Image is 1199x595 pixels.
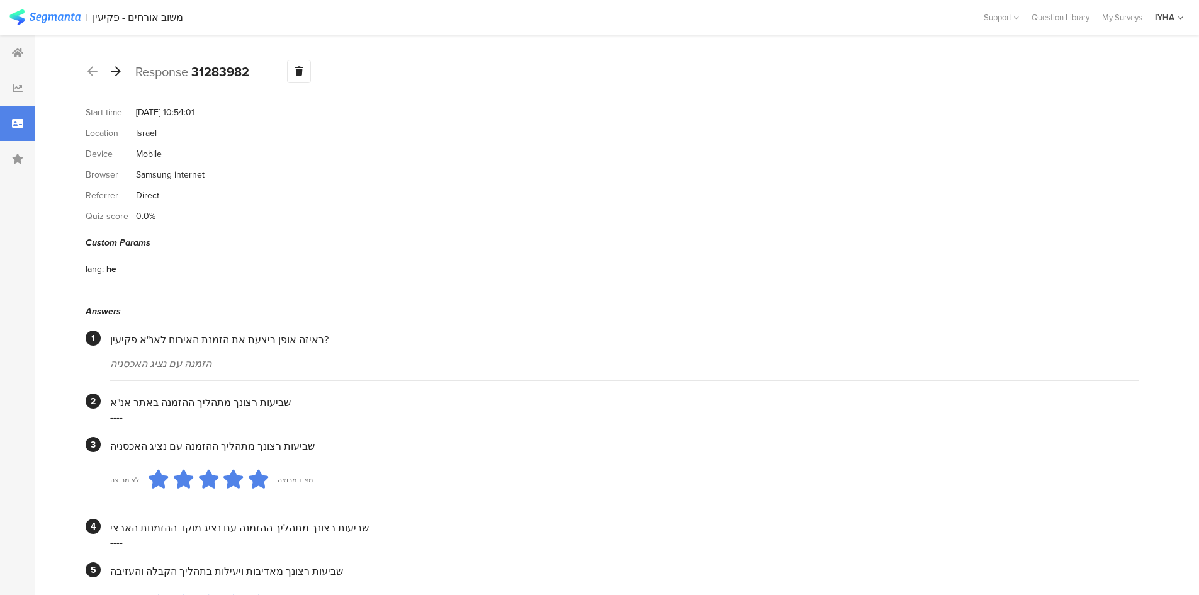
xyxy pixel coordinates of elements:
[86,263,106,276] div: lang:
[86,331,101,346] div: 1
[86,236,1139,249] div: Custom Params
[1025,11,1096,23] a: Question Library
[110,475,139,485] div: לא מרוצה
[1096,11,1149,23] a: My Surveys
[110,439,1139,453] div: שביעות רצונך מתהליך ההזמנה עם נציג האכסניה
[191,62,249,81] b: 31283982
[93,11,183,23] div: משוב אורחים - פקיעין
[278,475,313,485] div: מאוד מרוצה
[86,10,87,25] div: |
[86,305,1139,318] div: Answers
[110,521,1139,535] div: שביעות רצונך מתהליך ההזמנה עם נציג מוקד ההזמנות הארצי
[86,562,101,577] div: 5
[136,168,205,181] div: Samsung internet
[86,168,136,181] div: Browser
[136,106,194,119] div: [DATE] 10:54:01
[110,535,1139,550] div: ----
[110,395,1139,410] div: שביעות רצונך מתהליך ההזמנה באתר אנ"א
[1155,11,1174,23] div: IYHA
[110,332,1139,347] div: באיזה אופן ביצעת את הזמנת האירוח לאנ"א פקיעין?
[136,127,157,140] div: Israel
[136,147,162,161] div: Mobile
[86,106,136,119] div: Start time
[106,263,116,276] div: he
[86,189,136,202] div: Referrer
[110,564,1139,579] div: שביעות רצונך מאדיבות ויעילות בתהליך הקבלה והעזיבה
[86,519,101,534] div: 4
[9,9,81,25] img: segmanta logo
[86,147,136,161] div: Device
[984,8,1019,27] div: Support
[86,210,136,223] div: Quiz score
[86,127,136,140] div: Location
[110,356,1139,371] div: הזמנה עם נציג האכסניה
[86,437,101,452] div: 3
[135,62,188,81] span: Response
[136,210,155,223] div: 0.0%
[136,189,159,202] div: Direct
[86,394,101,409] div: 2
[110,410,1139,424] div: ----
